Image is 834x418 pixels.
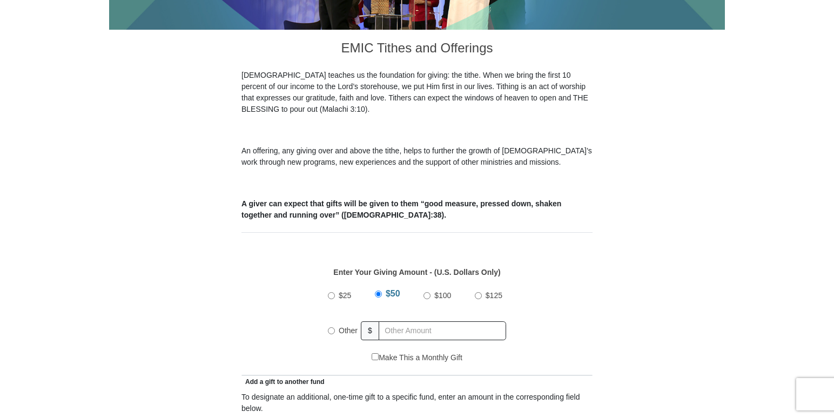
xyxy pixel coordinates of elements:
[339,326,358,335] span: Other
[339,291,351,300] span: $25
[379,321,506,340] input: Other Amount
[241,145,593,168] p: An offering, any giving over and above the tithe, helps to further the growth of [DEMOGRAPHIC_DAT...
[486,291,502,300] span: $125
[333,268,500,277] strong: Enter Your Giving Amount - (U.S. Dollars Only)
[361,321,379,340] span: $
[241,30,593,70] h3: EMIC Tithes and Offerings
[386,289,400,298] span: $50
[372,352,462,363] label: Make This a Monthly Gift
[241,199,561,219] b: A giver can expect that gifts will be given to them “good measure, pressed down, shaken together ...
[241,392,593,414] div: To designate an additional, one-time gift to a specific fund, enter an amount in the correspondin...
[372,353,379,360] input: Make This a Monthly Gift
[241,70,593,115] p: [DEMOGRAPHIC_DATA] teaches us the foundation for giving: the tithe. When we bring the first 10 pe...
[434,291,451,300] span: $100
[241,378,325,386] span: Add a gift to another fund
